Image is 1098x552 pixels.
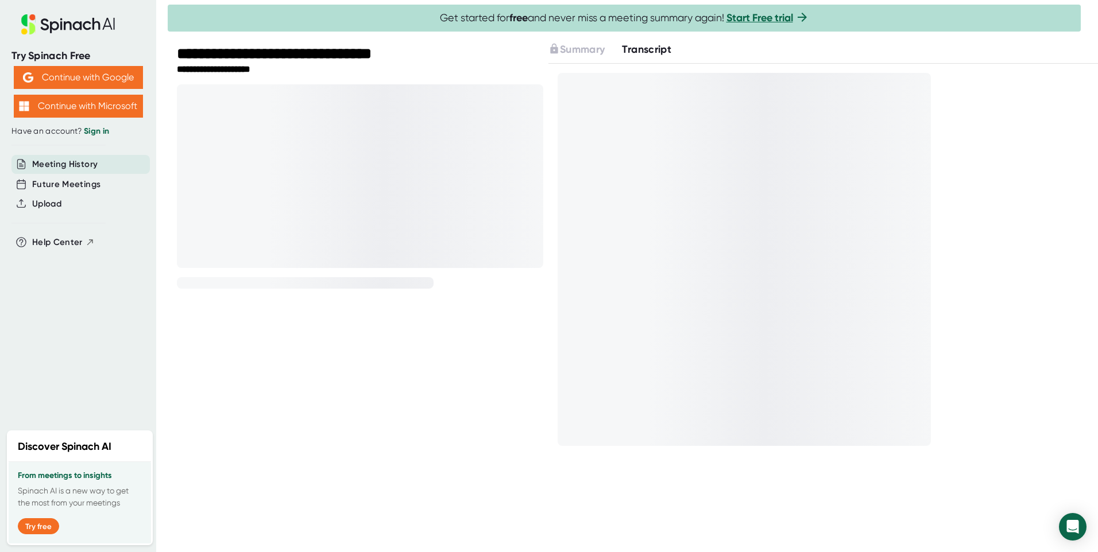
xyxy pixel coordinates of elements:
[32,236,95,249] button: Help Center
[32,236,83,249] span: Help Center
[84,126,109,136] a: Sign in
[32,178,100,191] button: Future Meetings
[726,11,793,24] a: Start Free trial
[509,11,528,24] b: free
[1059,513,1087,541] div: Open Intercom Messenger
[622,43,671,56] span: Transcript
[622,42,671,57] button: Transcript
[23,72,33,83] img: Aehbyd4JwY73AAAAAElFTkSuQmCC
[11,49,145,63] div: Try Spinach Free
[32,158,98,171] button: Meeting History
[11,126,145,137] div: Have an account?
[440,11,809,25] span: Get started for and never miss a meeting summary again!
[14,66,143,89] button: Continue with Google
[560,43,605,56] span: Summary
[548,42,605,57] button: Summary
[18,439,111,454] h2: Discover Spinach AI
[32,197,61,211] button: Upload
[14,95,143,118] button: Continue with Microsoft
[548,42,622,57] div: Upgrade to access
[18,485,142,509] p: Spinach AI is a new way to get the most from your meetings
[18,518,59,534] button: Try free
[18,471,142,480] h3: From meetings to insights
